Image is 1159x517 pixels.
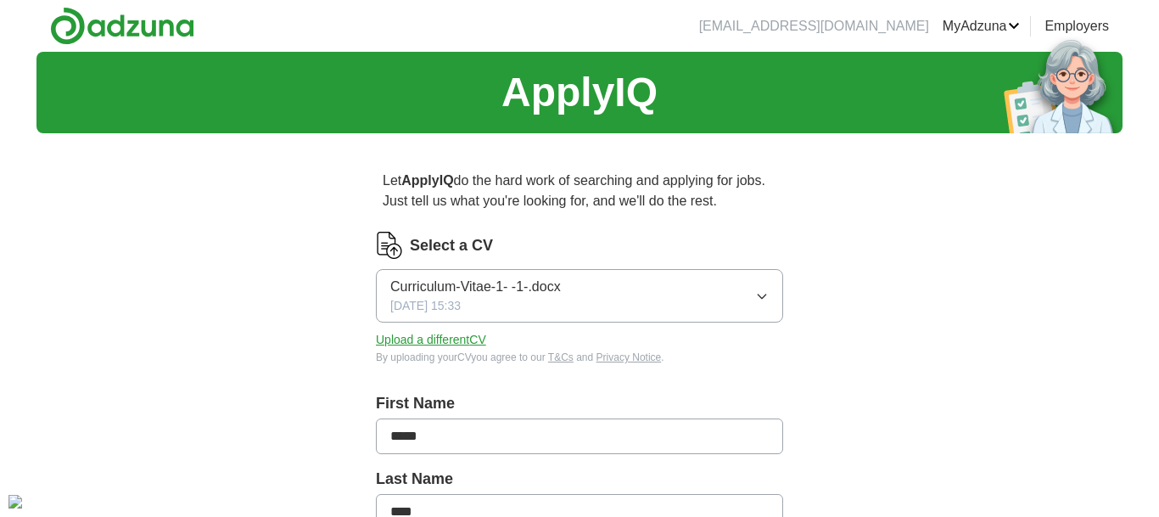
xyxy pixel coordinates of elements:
[501,62,658,123] h1: ApplyIQ
[50,7,194,45] img: Adzuna logo
[1044,16,1109,37] a: Employers
[8,495,22,509] img: Cookie%20settings
[943,16,1021,37] a: MyAdzuna
[390,277,561,297] span: Curriculum-Vitae-1- -1-.docx
[410,234,493,257] label: Select a CV
[8,495,22,509] div: Cookie consent button
[376,232,403,259] img: CV Icon
[376,164,783,218] p: Let do the hard work of searching and applying for jobs. Just tell us what you're looking for, an...
[401,173,453,188] strong: ApplyIQ
[376,269,783,323] button: Curriculum-Vitae-1- -1-.docx[DATE] 15:33
[548,351,574,363] a: T&Cs
[376,468,783,491] label: Last Name
[376,350,783,365] div: By uploading your CV you agree to our and .
[376,392,783,415] label: First Name
[699,16,929,37] li: [EMAIL_ADDRESS][DOMAIN_NAME]
[390,297,461,315] span: [DATE] 15:33
[596,351,662,363] a: Privacy Notice
[376,331,486,349] button: Upload a differentCV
